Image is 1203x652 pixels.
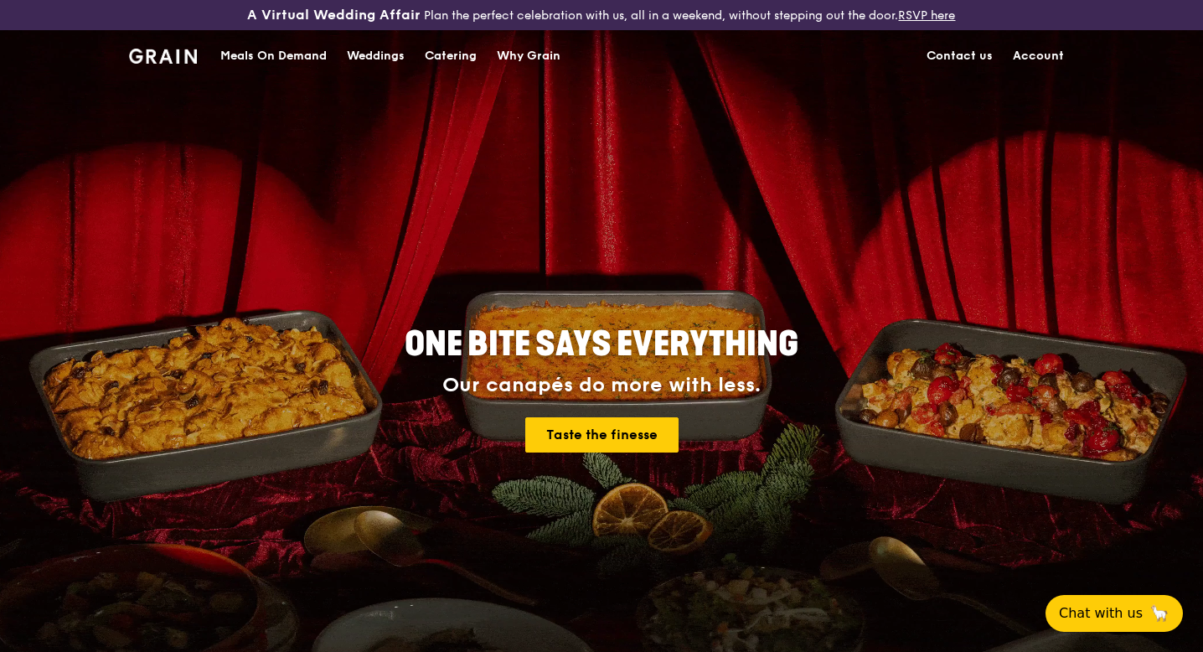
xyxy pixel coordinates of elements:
span: ONE BITE SAYS EVERYTHING [405,324,798,365]
div: Our canapés do more with less. [300,374,903,397]
a: Why Grain [487,31,571,81]
a: Weddings [337,31,415,81]
a: Taste the finesse [525,417,679,453]
div: Catering [425,31,477,81]
a: Account [1003,31,1074,81]
h3: A Virtual Wedding Affair [247,7,421,23]
span: Chat with us [1059,603,1143,624]
div: Meals On Demand [220,31,327,81]
a: Catering [415,31,487,81]
a: RSVP here [898,8,955,23]
img: Grain [129,49,197,64]
div: Why Grain [497,31,560,81]
div: Weddings [347,31,405,81]
a: GrainGrain [129,29,197,80]
a: Contact us [916,31,1003,81]
span: 🦙 [1149,603,1169,624]
button: Chat with us🦙 [1046,595,1183,632]
div: Plan the perfect celebration with us, all in a weekend, without stepping out the door. [200,7,1002,23]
